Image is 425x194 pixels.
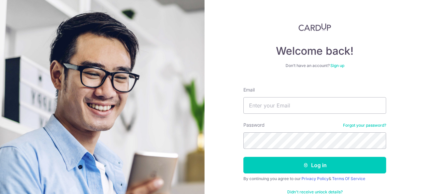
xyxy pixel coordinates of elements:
[243,63,386,68] div: Don’t have an account?
[298,23,331,31] img: CardUp Logo
[243,44,386,58] h4: Welcome back!
[343,123,386,128] a: Forgot your password?
[301,176,329,181] a: Privacy Policy
[243,176,386,181] div: By continuing you agree to our &
[330,63,344,68] a: Sign up
[243,97,386,114] input: Enter your Email
[332,176,365,181] a: Terms Of Service
[243,157,386,173] button: Log in
[243,122,265,128] label: Password
[243,87,255,93] label: Email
